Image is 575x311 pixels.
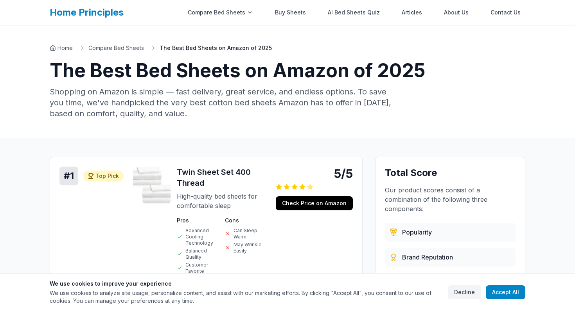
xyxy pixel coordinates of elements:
h4: Cons [225,217,267,224]
li: Advanced Cooling Technology [177,227,219,246]
li: Balanced Quality [177,248,219,260]
h3: Total Score [385,167,516,179]
span: Brand Reputation [402,252,453,262]
p: Shopping on Amazon is simple — fast delivery, great service, and endless options. To save you tim... [50,86,400,119]
a: Check Price on Amazon [276,196,353,210]
h1: The Best Bed Sheets on Amazon of 2025 [50,61,525,80]
img: Twin Sheet Set 400 Thread - Cotton product image [133,167,171,204]
p: We use cookies to analyze site usage, personalize content, and assist with our marketing efforts.... [50,289,442,305]
a: Home [50,44,73,52]
a: Articles [397,5,427,20]
a: About Us [439,5,473,20]
button: Accept All [486,285,525,299]
h4: Pros [177,217,219,224]
a: AI Bed Sheets Quiz [323,5,385,20]
a: Home Principles [50,7,124,18]
li: Customer Favorite [177,262,219,274]
span: Popularity [402,227,432,237]
a: Compare Bed Sheets [88,44,144,52]
span: The Best Bed Sheets on Amazon of 2025 [160,44,272,52]
div: Compare Bed Sheets [183,5,258,20]
p: Our product scores consist of a combination of the following three components: [385,185,516,213]
div: Combines price, quality, durability, and customer satisfaction [385,273,516,291]
h3: Twin Sheet Set 400 Thread [177,167,266,188]
div: # 1 [59,167,78,185]
a: Contact Us [486,5,525,20]
h3: We use cookies to improve your experience [50,280,442,288]
li: Can Sleep Warm [225,227,267,240]
nav: Breadcrumb [50,44,525,52]
div: Based on customer reviews, ratings, and sales data [385,223,516,242]
div: Evaluated from brand history, quality standards, and market presence [385,248,516,267]
span: Top Pick [95,172,119,180]
li: May Wrinkle Easily [225,242,267,254]
div: 5/5 [276,167,353,181]
a: Buy Sheets [270,5,311,20]
button: Decline [448,285,481,299]
p: High-quality bed sheets for comfortable sleep [177,192,266,210]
